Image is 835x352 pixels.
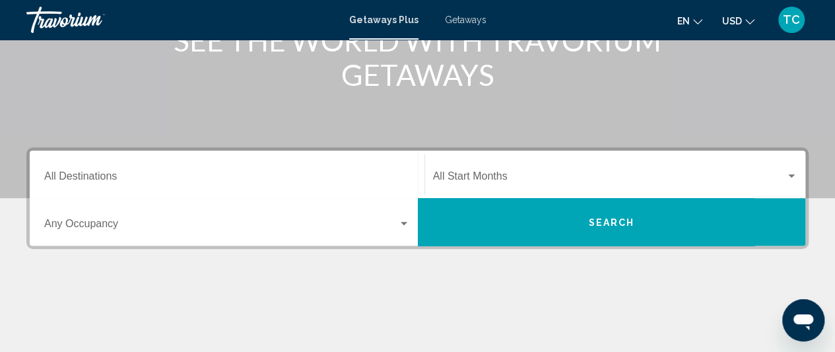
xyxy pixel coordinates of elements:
[677,16,690,26] span: en
[783,13,800,26] span: TC
[445,15,486,25] a: Getaways
[722,11,754,30] button: Change currency
[588,217,634,228] span: Search
[418,198,806,246] button: Search
[774,6,809,34] button: User Menu
[677,11,702,30] button: Change language
[722,16,742,26] span: USD
[349,15,418,25] a: Getaways Plus
[782,299,824,341] iframe: Button to launch messaging window
[26,7,336,33] a: Travorium
[30,151,805,246] div: Search widget
[170,23,665,92] h1: SEE THE WORLD WITH TRAVORIUM GETAWAYS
